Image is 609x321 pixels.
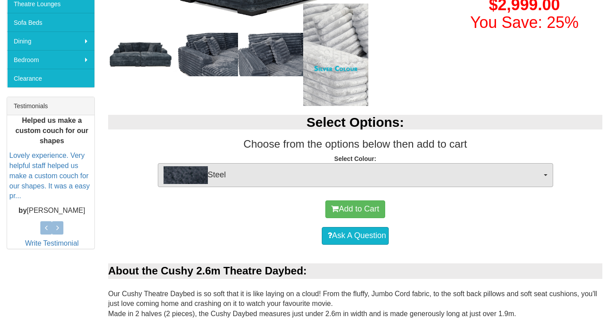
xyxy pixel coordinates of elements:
strong: Select Colour: [334,155,376,162]
h3: Choose from the options below then add to cart [108,138,602,150]
a: Write Testimonial [25,239,78,247]
b: Helped us make a custom couch for our shapes [16,117,88,145]
b: Select Options: [306,115,404,129]
img: Steel [164,166,208,184]
a: Lovely experience. Very helpful staff helped us make a custom couch for our shapes. It was a easy... [9,152,90,200]
div: Testimonials [7,97,94,115]
span: Steel [164,166,542,184]
font: You Save: 25% [470,13,579,31]
a: Bedroom [7,50,94,69]
p: [PERSON_NAME] [9,206,94,216]
a: Sofa Beds [7,13,94,31]
button: SteelSteel [158,163,553,187]
b: by [19,207,27,214]
div: About the Cushy 2.6m Theatre Daybed: [108,263,602,278]
a: Dining [7,31,94,50]
a: Clearance [7,69,94,87]
a: Ask A Question [322,227,389,245]
button: Add to Cart [325,200,385,218]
